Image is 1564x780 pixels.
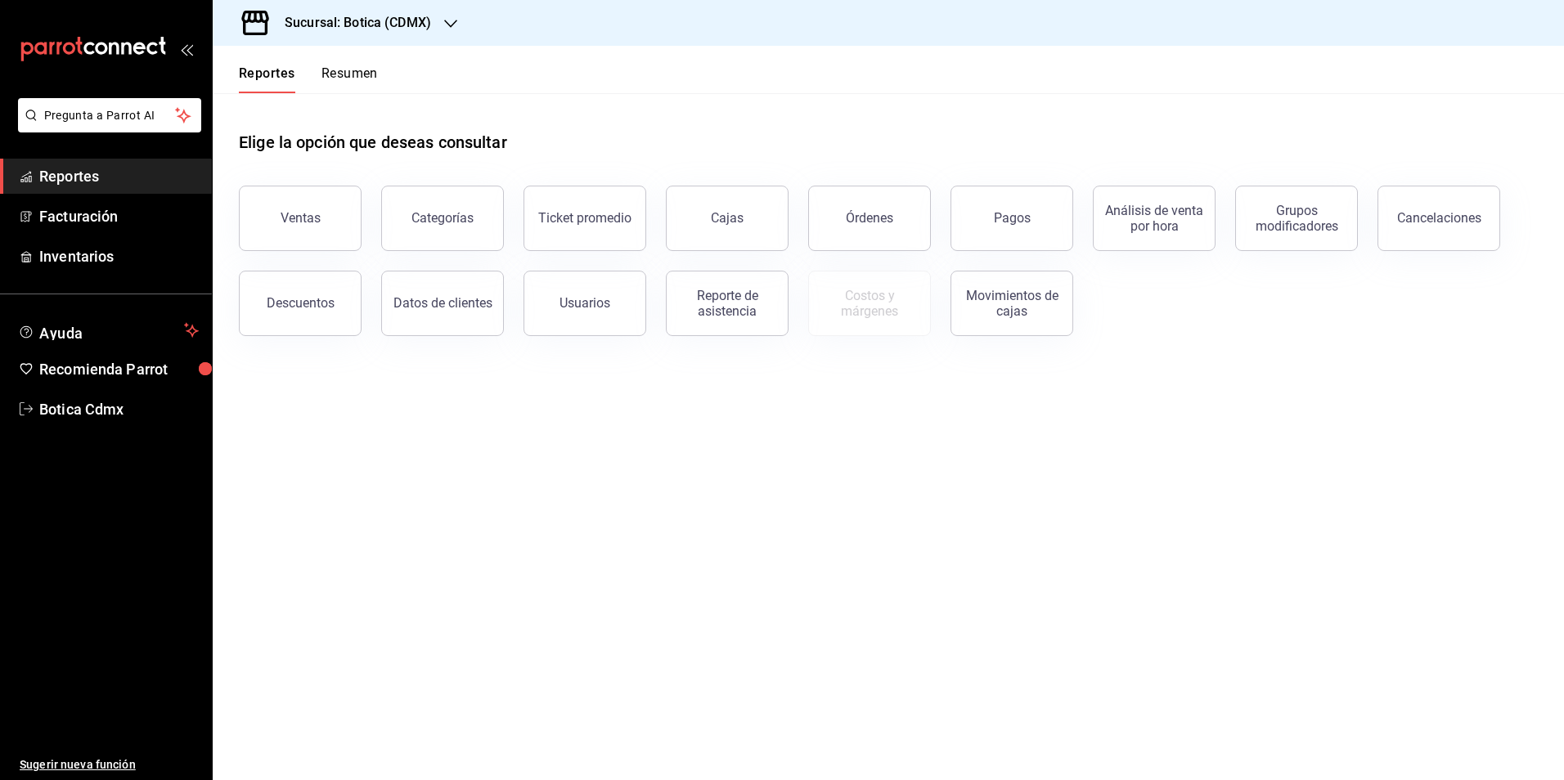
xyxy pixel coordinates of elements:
button: Movimientos de cajas [951,271,1073,336]
div: Cancelaciones [1397,210,1481,226]
div: Datos de clientes [393,295,492,311]
button: Descuentos [239,271,362,336]
div: Ventas [281,210,321,226]
button: Grupos modificadores [1235,186,1358,251]
div: navigation tabs [239,65,378,93]
button: Reportes [239,65,295,93]
div: Descuentos [267,295,335,311]
button: Usuarios [524,271,646,336]
div: Cajas [711,208,744,228]
button: Contrata inventarios para ver este reporte [808,271,931,336]
div: Pagos [994,210,1031,226]
a: Pregunta a Parrot AI [11,119,201,136]
button: Categorías [381,186,504,251]
div: Análisis de venta por hora [1103,203,1205,234]
span: Recomienda Parrot [39,358,199,380]
div: Categorías [411,210,474,226]
h1: Elige la opción que deseas consultar [239,130,507,155]
button: Análisis de venta por hora [1093,186,1216,251]
span: Inventarios [39,245,199,267]
span: Ayuda [39,321,178,340]
div: Movimientos de cajas [961,288,1063,319]
button: Resumen [321,65,378,93]
button: Ticket promedio [524,186,646,251]
div: Grupos modificadores [1246,203,1347,234]
span: Botica Cdmx [39,398,199,420]
span: Sugerir nueva función [20,756,199,773]
span: Pregunta a Parrot AI [44,107,176,124]
span: Reportes [39,165,199,187]
button: Pregunta a Parrot AI [18,98,201,132]
span: Facturación [39,205,199,227]
div: Reporte de asistencia [676,288,778,319]
button: Pagos [951,186,1073,251]
button: open_drawer_menu [180,43,193,56]
button: Órdenes [808,186,931,251]
div: Usuarios [560,295,610,311]
button: Ventas [239,186,362,251]
div: Ticket promedio [538,210,631,226]
a: Cajas [666,186,789,251]
button: Cancelaciones [1377,186,1500,251]
button: Datos de clientes [381,271,504,336]
div: Costos y márgenes [819,288,920,319]
button: Reporte de asistencia [666,271,789,336]
h3: Sucursal: Botica (CDMX) [272,13,431,33]
div: Órdenes [846,210,893,226]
